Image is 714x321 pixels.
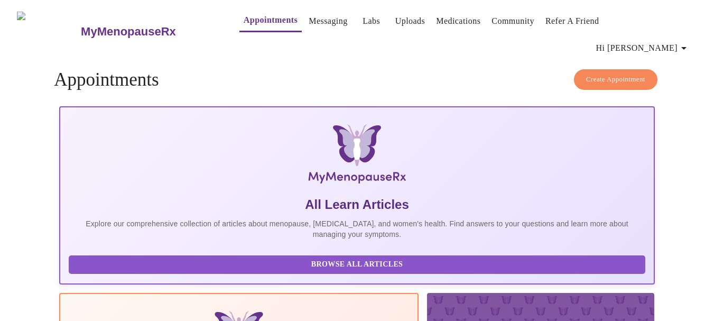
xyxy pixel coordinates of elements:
img: MyMenopauseRx Logo [17,12,80,51]
button: Community [487,11,539,32]
button: Labs [355,11,388,32]
button: Hi [PERSON_NAME] [592,38,694,59]
a: Uploads [395,14,425,29]
button: Refer a Friend [541,11,604,32]
a: Browse All Articles [69,259,648,268]
span: Browse All Articles [79,258,635,271]
a: Messaging [309,14,347,29]
button: Appointments [239,10,302,32]
button: Medications [432,11,485,32]
button: Browse All Articles [69,255,645,274]
a: MyMenopauseRx [80,13,218,50]
h4: Appointments [54,69,660,90]
img: MyMenopauseRx Logo [158,124,555,188]
p: Explore our comprehensive collection of articles about menopause, [MEDICAL_DATA], and women's hea... [69,218,645,240]
a: Labs [363,14,380,29]
a: Medications [436,14,480,29]
h3: MyMenopauseRx [81,25,176,39]
h5: All Learn Articles [69,196,645,213]
a: Refer a Friend [545,14,599,29]
span: Create Appointment [586,74,645,86]
a: Appointments [244,13,298,27]
button: Create Appointment [574,69,657,90]
span: Hi [PERSON_NAME] [596,41,690,56]
button: Messaging [304,11,351,32]
a: Community [492,14,534,29]
button: Uploads [391,11,430,32]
